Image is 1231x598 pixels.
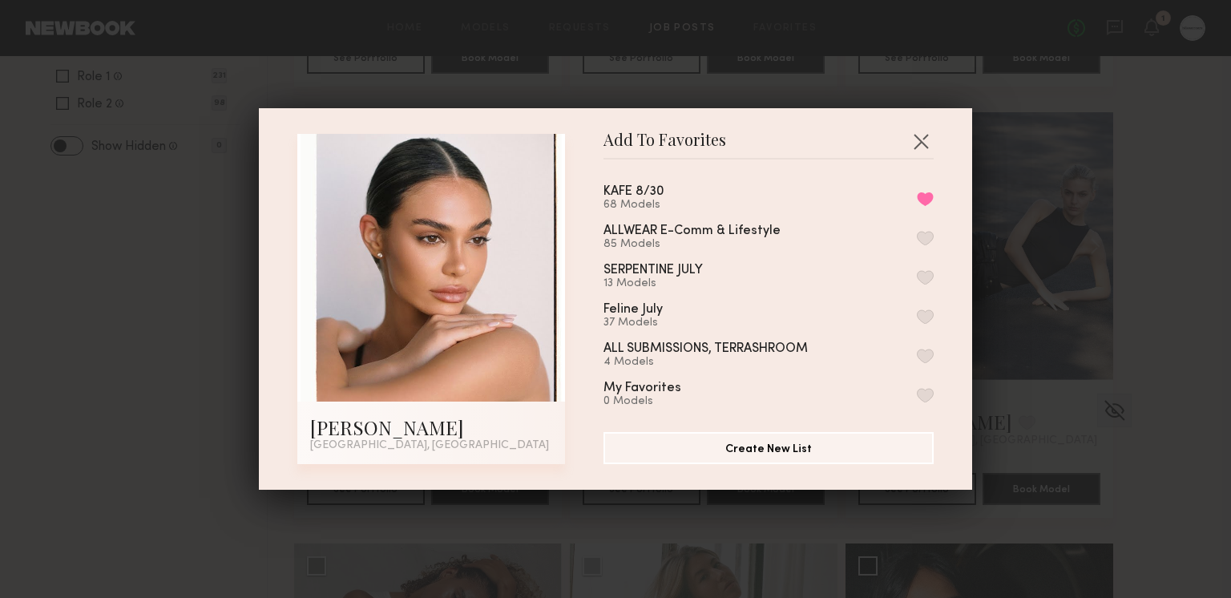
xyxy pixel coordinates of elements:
div: Feline July [603,303,663,317]
div: ALL SUBMISSIONS, TERRASHROOM [603,342,808,356]
div: 85 Models [603,238,819,251]
div: KAFE 8/30 [603,185,664,199]
div: SERPENTINE JULY [603,264,703,277]
button: Create New List [603,432,934,464]
button: Close [908,128,934,154]
div: ALLWEAR E-Comm & Lifestyle [603,224,781,238]
div: 4 Models [603,356,846,369]
div: 0 Models [603,395,720,408]
div: My Favorites [603,382,681,395]
div: [PERSON_NAME] [310,414,552,440]
div: 68 Models [603,199,702,212]
div: 37 Models [603,317,701,329]
span: Add To Favorites [603,134,726,158]
div: [GEOGRAPHIC_DATA], [GEOGRAPHIC_DATA] [310,440,552,451]
div: 13 Models [603,277,741,290]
